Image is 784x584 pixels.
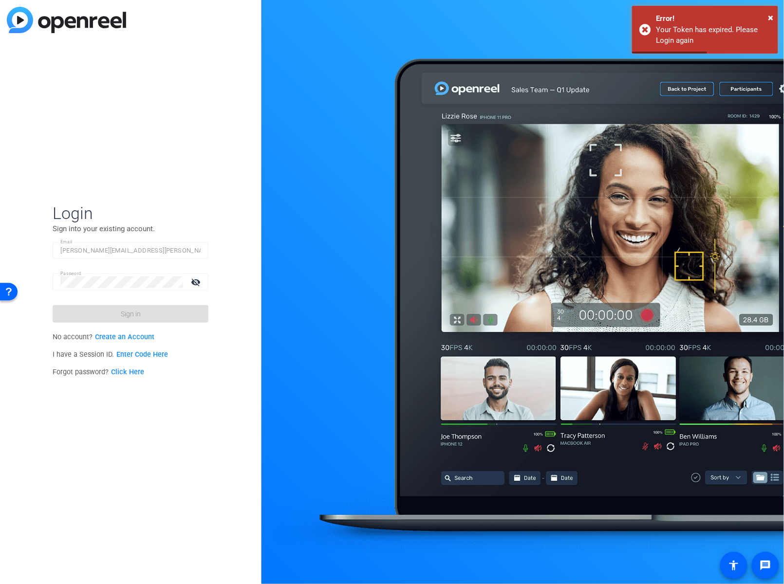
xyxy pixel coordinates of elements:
[53,203,208,223] span: Login
[116,350,168,359] a: Enter Code Here
[60,245,201,256] input: Enter Email Address
[53,223,208,234] p: Sign into your existing account.
[60,271,81,276] mat-label: Password
[111,368,144,376] a: Click Here
[768,12,774,23] span: ×
[95,333,154,341] a: Create an Account
[768,10,774,25] button: Close
[656,13,771,24] div: Error!
[185,275,208,289] mat-icon: visibility_off
[53,350,168,359] span: I have a Session ID.
[7,7,126,33] img: blue-gradient.svg
[760,560,771,571] mat-icon: message
[53,368,144,376] span: Forgot password?
[728,560,740,571] mat-icon: accessibility
[53,333,154,341] span: No account?
[656,24,771,46] div: Your Token has expired. Please Login again
[60,239,73,245] mat-label: Email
